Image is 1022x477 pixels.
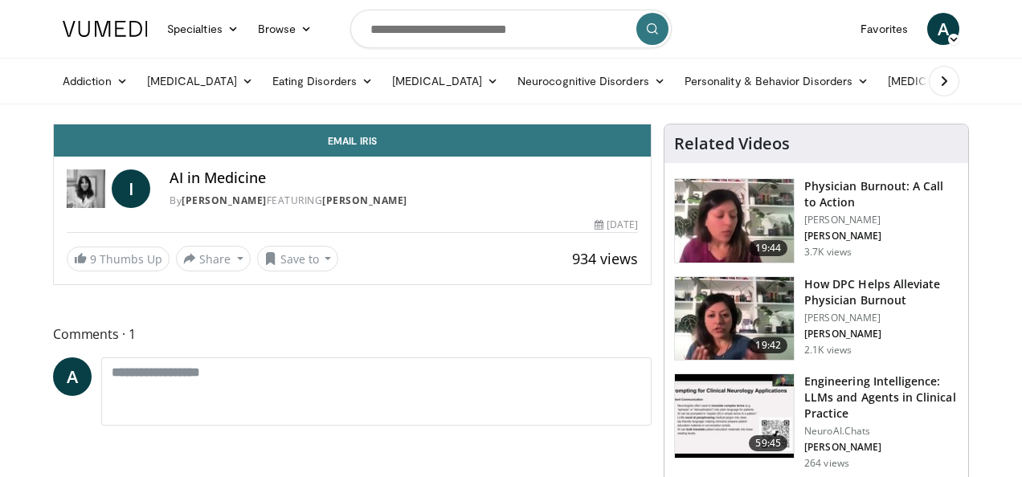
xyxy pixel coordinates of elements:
[257,246,339,271] button: Save to
[53,324,652,344] span: Comments 1
[675,179,794,263] img: ae962841-479a-4fc3-abd9-1af602e5c29c.150x105_q85_crop-smart_upscale.jpg
[674,373,959,470] a: 59:45 Engineering Intelligence: LLMs and Agents in Clinical Practice NeuroAI.Chats [PERSON_NAME] ...
[248,13,322,45] a: Browse
[67,169,105,208] img: Dr. Iris Gorfinkel
[674,178,959,263] a: 19:44 Physician Burnout: A Call to Action [PERSON_NAME] [PERSON_NAME] 3.7K views
[804,214,959,226] p: [PERSON_NAME]
[804,441,959,454] p: [PERSON_NAME]
[263,65,382,97] a: Eating Disorders
[350,10,672,48] input: Search topics, interventions
[674,134,790,153] h4: Related Videos
[382,65,508,97] a: [MEDICAL_DATA]
[674,276,959,361] a: 19:42 How DPC Helps Alleviate Physician Burnout [PERSON_NAME] [PERSON_NAME] 2.1K views
[322,194,407,207] a: [PERSON_NAME]
[675,65,878,97] a: Personality & Behavior Disorders
[157,13,248,45] a: Specialties
[675,277,794,361] img: 8c03ed1f-ed96-42cb-9200-2a88a5e9b9ab.150x105_q85_crop-smart_upscale.jpg
[804,344,852,357] p: 2.1K views
[804,246,852,259] p: 3.7K views
[176,246,251,271] button: Share
[675,374,794,458] img: ea6b8c10-7800-4812-b957-8d44f0be21f9.150x105_q85_crop-smart_upscale.jpg
[170,169,638,187] h4: AI in Medicine
[804,178,959,210] h3: Physician Burnout: A Call to Action
[804,276,959,308] h3: How DPC Helps Alleviate Physician Burnout
[749,435,787,451] span: 59:45
[804,457,849,470] p: 264 views
[182,194,267,207] a: [PERSON_NAME]
[53,65,137,97] a: Addiction
[572,249,638,268] span: 934 views
[508,65,675,97] a: Neurocognitive Disorders
[170,194,638,208] div: By FEATURING
[749,240,787,256] span: 19:44
[804,312,959,324] p: [PERSON_NAME]
[90,251,96,267] span: 9
[54,124,651,157] a: Email Iris
[63,21,148,37] img: VuMedi Logo
[804,328,959,340] p: [PERSON_NAME]
[804,230,959,243] p: [PERSON_NAME]
[53,357,92,396] a: A
[67,247,170,271] a: 9 Thumbs Up
[927,13,959,45] a: A
[112,169,150,208] a: I
[137,65,263,97] a: [MEDICAL_DATA]
[804,425,959,438] p: NeuroAI.Chats
[749,337,787,353] span: 19:42
[851,13,918,45] a: Favorites
[804,373,959,422] h3: Engineering Intelligence: LLMs and Agents in Clinical Practice
[595,218,638,232] div: [DATE]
